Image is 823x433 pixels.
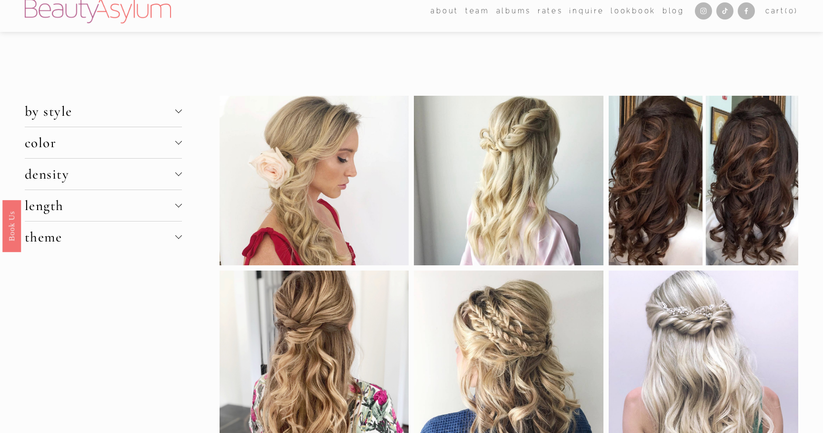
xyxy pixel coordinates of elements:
span: theme [25,229,175,245]
a: Instagram [695,2,712,20]
a: Lookbook [611,4,656,18]
a: Inquire [569,4,604,18]
a: Rates [538,4,563,18]
span: length [25,197,175,214]
span: 0 [789,7,795,15]
button: by style [25,96,182,127]
button: color [25,127,182,158]
a: Facebook [738,2,755,20]
a: TikTok [716,2,733,20]
a: albums [496,4,531,18]
span: about [431,5,459,18]
span: ( ) [785,7,798,15]
a: 0 items in cart [765,5,798,18]
a: folder dropdown [431,4,459,18]
a: Blog [662,4,684,18]
span: by style [25,103,175,120]
a: folder dropdown [465,4,490,18]
a: Book Us [2,200,21,252]
button: density [25,159,182,190]
span: team [465,5,490,18]
span: density [25,166,175,182]
button: theme [25,222,182,252]
button: length [25,190,182,221]
span: color [25,134,175,151]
